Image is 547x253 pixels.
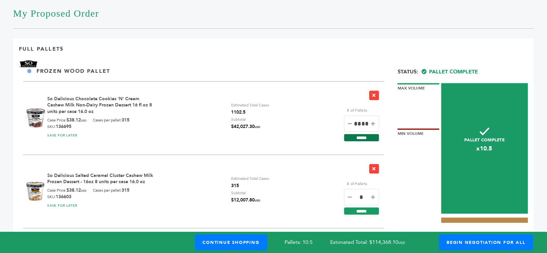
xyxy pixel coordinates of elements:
[47,124,71,130] div: SKU:
[122,187,129,193] b: 315
[231,197,260,204] span: $12,007.80
[231,182,269,189] span: 315
[47,96,152,115] a: So Delicious Chocolate Cookies 'N' Cream Cashew Milk Non-Dairy Frozen Dessert 16 fl oz 8 units pe...
[47,172,153,185] a: So Delicious Salted Caramel Cluster Cashew Milk Frozen Dessert - 16oz 8 units per case 16.0 oz
[19,60,38,67] img: Brand Name
[37,68,110,75] p: Frozen Wood Pallet
[47,187,86,194] div: Case Price:
[441,145,528,153] span: x10.5
[231,189,260,204] div: Subtotal
[231,116,260,131] div: Subtotal
[231,109,269,116] span: 1102.5
[67,117,86,123] b: $38.12
[81,189,86,193] span: USD
[255,199,260,202] span: USD
[398,64,528,75] div: Status:
[231,102,269,116] div: Estimated Total Cases
[195,234,267,250] a: Continue Shopping
[421,68,478,75] span: Pallet Complete
[47,203,77,208] a: SAVE FOR LATER
[231,175,269,189] div: Estimated Total Cases
[441,83,528,214] div: Pallet Complete
[399,241,405,245] span: USD
[331,239,423,246] span: Estimated Total: $114,368.10
[47,133,77,138] a: SAVE FOR LATER
[93,187,129,194] div: Cases per pallet:
[93,117,129,124] div: Cases per pallet:
[67,187,86,193] b: $38.12
[47,117,86,124] div: Case Price:
[480,128,490,135] img: checkmark
[56,123,71,130] b: 136695
[285,239,313,246] span: Pallets: 10.5
[398,129,439,136] div: Min Volume
[81,119,86,122] span: USD
[56,194,71,200] b: 136603
[398,83,439,91] div: Max Volume
[27,69,31,73] img: Frozen
[344,107,370,114] label: # of Pallets
[19,45,64,53] p: Full Pallets
[344,180,370,187] label: # of Pallets
[255,125,260,129] span: USD
[231,123,260,131] span: $42,027.30
[439,234,533,250] a: Begin Negotiation For All
[122,117,129,123] b: 315
[47,194,71,200] div: SKU:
